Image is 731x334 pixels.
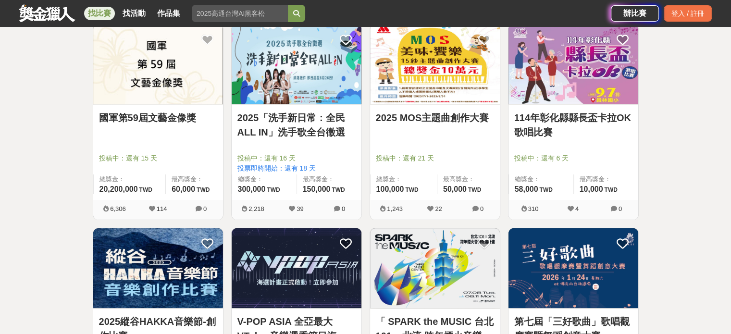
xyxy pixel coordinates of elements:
a: Cover Image [232,24,361,105]
span: 最高獎金： [580,174,632,184]
span: TWD [604,186,617,193]
span: TWD [332,186,345,193]
span: 0 [480,205,483,212]
span: TWD [405,186,418,193]
span: 6,306 [110,205,126,212]
span: TWD [267,186,280,193]
span: 投票即將開始：還有 18 天 [237,163,356,173]
span: 投稿中：還有 15 天 [99,153,217,163]
span: TWD [197,186,210,193]
a: 114年彰化縣縣長盃卡拉OK歌唱比賽 [514,111,632,139]
a: 作品集 [153,7,184,20]
span: 總獎金： [376,174,431,184]
img: Cover Image [93,24,223,104]
span: 300,000 [238,185,266,193]
span: 60,000 [172,185,195,193]
span: 39 [297,205,303,212]
img: Cover Image [370,228,500,309]
span: 最高獎金： [303,174,356,184]
span: 0 [342,205,345,212]
img: Cover Image [370,24,500,104]
img: Cover Image [508,228,638,309]
span: 總獎金： [515,174,568,184]
a: Cover Image [93,24,223,105]
span: TWD [539,186,552,193]
span: 0 [203,205,207,212]
a: 找比賽 [84,7,115,20]
span: 50,000 [443,185,467,193]
span: 58,000 [515,185,538,193]
span: 1,243 [387,205,403,212]
span: 總獎金： [238,174,291,184]
span: 20,200,000 [99,185,138,193]
span: 總獎金： [99,174,160,184]
span: 0 [619,205,622,212]
span: 2,218 [248,205,264,212]
span: 投稿中：還有 6 天 [514,153,632,163]
a: 國軍第59屆文藝金像獎 [99,111,217,125]
span: 114 [157,205,167,212]
img: Cover Image [232,228,361,309]
img: Cover Image [232,24,361,104]
span: 最高獎金： [443,174,494,184]
span: TWD [139,186,152,193]
span: 4 [575,205,579,212]
input: 2025高通台灣AI黑客松 [192,5,288,22]
span: 投稿中：還有 16 天 [237,153,356,163]
a: 2025「洗手新日常：全民 ALL IN」洗手歌全台徵選 [237,111,356,139]
a: 2025 MOS主題曲創作大賽 [376,111,494,125]
a: 辦比賽 [611,5,659,22]
span: 投稿中：還有 21 天 [376,153,494,163]
img: Cover Image [93,228,223,309]
span: 最高獎金： [172,174,217,184]
span: 10,000 [580,185,603,193]
a: Cover Image [508,24,638,105]
span: 22 [435,205,442,212]
div: 登入 / 註冊 [664,5,712,22]
a: Cover Image [370,24,500,105]
span: 100,000 [376,185,404,193]
a: 找活動 [119,7,149,20]
span: TWD [468,186,481,193]
span: 150,000 [303,185,331,193]
img: Cover Image [508,24,638,104]
span: 310 [528,205,539,212]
